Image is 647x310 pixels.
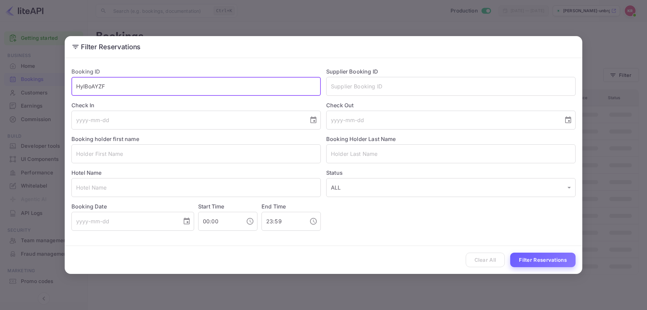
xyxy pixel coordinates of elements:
[71,136,139,142] label: Booking holder first name
[326,68,378,75] label: Supplier Booking ID
[65,36,582,58] h2: Filter Reservations
[326,101,576,109] label: Check Out
[307,113,320,127] button: Choose date
[326,77,576,96] input: Supplier Booking ID
[510,253,576,267] button: Filter Reservations
[198,203,224,210] label: Start Time
[326,144,576,163] input: Holder Last Name
[71,77,321,96] input: Booking ID
[71,169,102,176] label: Hotel Name
[561,113,575,127] button: Choose date
[198,212,241,231] input: hh:mm
[180,215,193,228] button: Choose date
[326,169,576,177] label: Status
[71,68,100,75] label: Booking ID
[326,111,559,130] input: yyyy-mm-dd
[326,136,396,142] label: Booking Holder Last Name
[307,215,320,228] button: Choose time, selected time is 11:59 PM
[326,178,576,197] div: ALL
[71,144,321,163] input: Holder First Name
[71,101,321,109] label: Check In
[71,178,321,197] input: Hotel Name
[261,212,304,231] input: hh:mm
[71,202,194,210] label: Booking Date
[71,212,177,231] input: yyyy-mm-dd
[71,111,304,130] input: yyyy-mm-dd
[243,215,257,228] button: Choose time, selected time is 12:00 AM
[261,203,286,210] label: End Time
